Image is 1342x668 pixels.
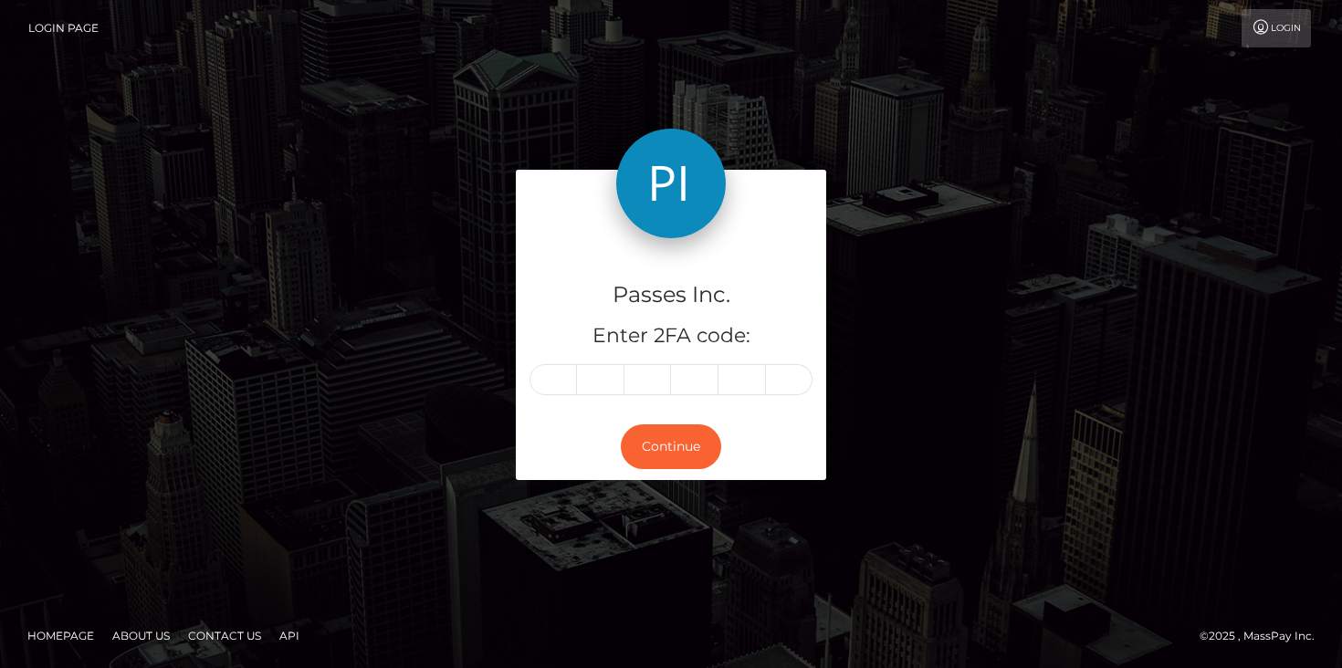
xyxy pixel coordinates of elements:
h5: Enter 2FA code: [529,322,813,350]
img: Passes Inc. [616,129,726,238]
h4: Passes Inc. [529,279,813,311]
button: Continue [621,424,721,469]
a: Homepage [20,621,101,650]
a: API [272,621,307,650]
a: Contact Us [181,621,268,650]
a: Login Page [28,9,99,47]
a: Login [1242,9,1311,47]
div: © 2025 , MassPay Inc. [1200,626,1328,646]
a: About Us [105,621,177,650]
